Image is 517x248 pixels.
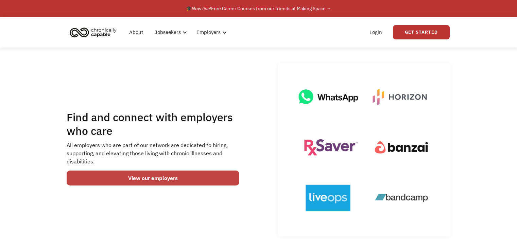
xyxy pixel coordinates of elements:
[151,21,189,43] div: Jobseekers
[393,25,450,39] a: Get Started
[67,171,240,185] a: View our employers
[67,141,240,165] div: All employers who are part of our network are dedicated to hiring, supporting, and elevating thos...
[365,21,386,43] a: Login
[125,21,147,43] a: About
[196,28,221,36] div: Employers
[192,21,229,43] div: Employers
[67,110,240,138] h1: Find and connect with employers who care
[68,25,122,40] a: home
[186,4,331,13] div: 🎓 Free Career Courses from our friends at Making Space →
[155,28,181,36] div: Jobseekers
[68,25,119,40] img: Chronically Capable logo
[192,5,211,12] em: Now live!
